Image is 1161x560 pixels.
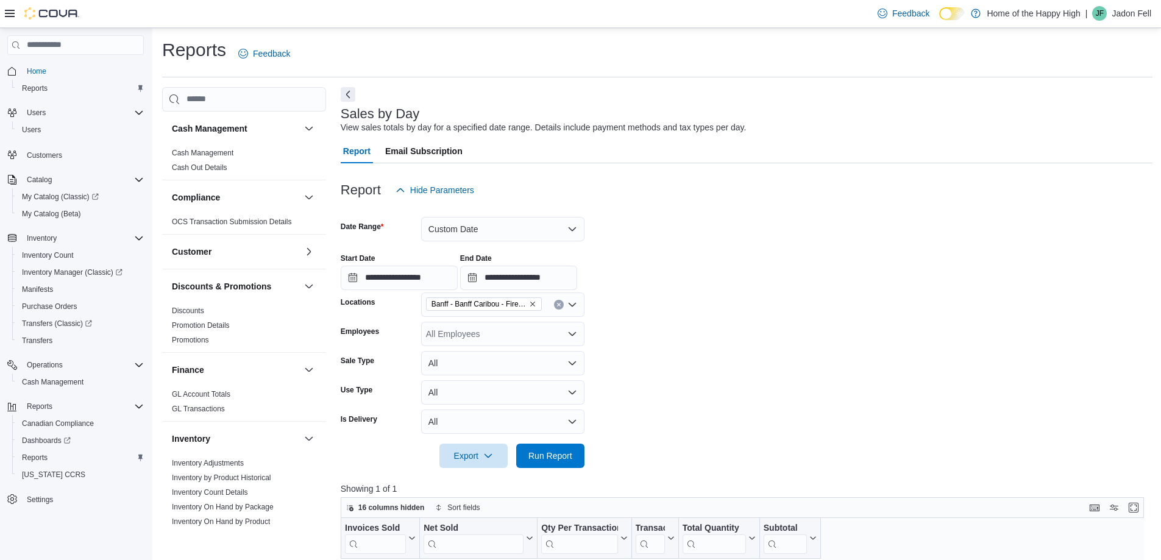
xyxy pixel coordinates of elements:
[892,7,929,19] span: Feedback
[939,7,965,20] input: Dark Mode
[302,431,316,446] button: Inventory
[22,105,144,120] span: Users
[22,172,144,187] span: Catalog
[421,380,584,405] button: All
[424,523,524,534] div: Net Sold
[17,122,46,137] a: Users
[682,523,745,534] div: Total Quantity
[424,523,524,554] div: Net Sold
[172,280,299,292] button: Discounts & Promotions
[172,148,233,158] span: Cash Management
[12,415,149,432] button: Canadian Compliance
[27,495,53,505] span: Settings
[430,500,485,515] button: Sort fields
[554,300,564,310] button: Clear input
[22,492,58,507] a: Settings
[22,105,51,120] button: Users
[22,399,144,414] span: Reports
[22,453,48,463] span: Reports
[682,523,745,554] div: Total Quantity
[17,81,144,96] span: Reports
[22,63,144,79] span: Home
[17,416,99,431] a: Canadian Compliance
[12,247,149,264] button: Inventory Count
[172,335,209,345] span: Promotions
[172,458,244,468] span: Inventory Adjustments
[17,282,144,297] span: Manifests
[987,6,1080,21] p: Home of the Happy High
[302,244,316,259] button: Customer
[635,523,664,554] div: Transaction Average
[172,217,292,227] span: OCS Transaction Submission Details
[302,279,316,294] button: Discounts & Promotions
[172,191,220,204] h3: Compliance
[341,121,747,134] div: View sales totals by day for a specified date range. Details include payment methods and tax type...
[17,299,82,314] a: Purchase Orders
[341,266,458,290] input: Press the down key to open a popover containing a calendar.
[682,523,755,554] button: Total Quantity
[341,297,375,307] label: Locations
[567,300,577,310] button: Open list of options
[22,125,41,135] span: Users
[172,390,230,399] a: GL Account Totals
[345,523,406,554] div: Invoices Sold
[27,360,63,370] span: Operations
[2,171,149,188] button: Catalog
[17,265,127,280] a: Inventory Manager (Classic)
[873,1,934,26] a: Feedback
[12,449,149,466] button: Reports
[17,316,144,331] span: Transfers (Classic)
[17,299,144,314] span: Purchase Orders
[22,358,68,372] button: Operations
[22,64,51,79] a: Home
[358,503,425,512] span: 16 columns hidden
[22,436,71,445] span: Dashboards
[2,230,149,247] button: Inventory
[17,467,90,482] a: [US_STATE] CCRS
[22,285,53,294] span: Manifests
[529,300,536,308] button: Remove Banff - Banff Caribou - Fire & Flower from selection in this group
[22,83,48,93] span: Reports
[22,399,57,414] button: Reports
[172,280,271,292] h3: Discounts & Promotions
[1107,500,1121,515] button: Display options
[439,444,508,468] button: Export
[12,264,149,281] a: Inventory Manager (Classic)
[162,214,326,234] div: Compliance
[17,333,144,348] span: Transfers
[343,139,371,163] span: Report
[341,500,430,515] button: 16 columns hidden
[27,108,46,118] span: Users
[385,139,463,163] span: Email Subscription
[22,172,57,187] button: Catalog
[172,405,225,413] a: GL Transactions
[341,87,355,102] button: Next
[17,375,144,389] span: Cash Management
[162,38,226,62] h1: Reports
[541,523,627,554] button: Qty Per Transaction
[172,459,244,467] a: Inventory Adjustments
[567,329,577,339] button: Open list of options
[12,315,149,332] a: Transfers (Classic)
[12,121,149,138] button: Users
[22,231,144,246] span: Inventory
[172,433,210,445] h3: Inventory
[27,402,52,411] span: Reports
[172,473,271,482] a: Inventory by Product Historical
[2,398,149,415] button: Reports
[17,81,52,96] a: Reports
[172,163,227,172] span: Cash Out Details
[17,375,88,389] a: Cash Management
[172,433,299,445] button: Inventory
[341,385,372,395] label: Use Type
[172,502,274,512] span: Inventory On Hand by Package
[635,523,674,554] button: Transaction Average
[172,191,299,204] button: Compliance
[17,265,144,280] span: Inventory Manager (Classic)
[172,488,248,497] a: Inventory Count Details
[421,351,584,375] button: All
[528,450,572,462] span: Run Report
[12,466,149,483] button: [US_STATE] CCRS
[12,432,149,449] a: Dashboards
